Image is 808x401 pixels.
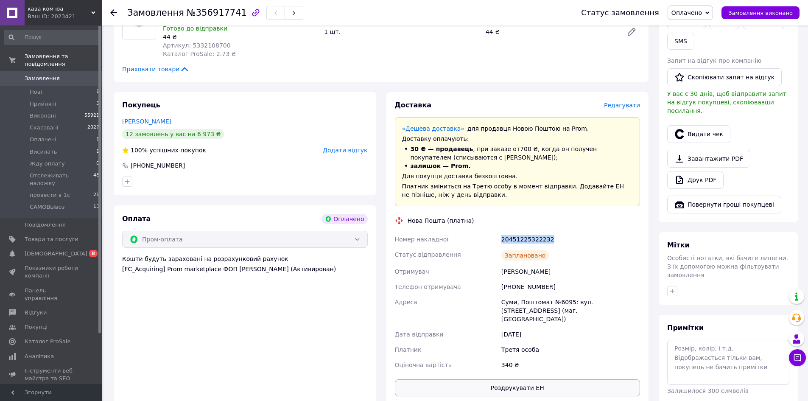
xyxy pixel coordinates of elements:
span: Адреса [395,299,417,306]
button: Чат з покупцем [789,349,806,366]
span: 2027 [87,124,99,132]
span: 1 [96,148,99,156]
span: Оплата [122,215,151,223]
div: 12 замовлень у вас на 6 973 ₴ [122,129,224,139]
div: Повернутися назад [110,8,117,17]
span: 8 [89,250,98,257]
a: «Дешева доставка» [402,125,464,132]
span: 5 [96,100,99,108]
span: Панель управління [25,287,78,302]
span: Платник [395,346,422,353]
span: Примітки [667,324,704,332]
span: 1 [96,88,99,96]
span: У вас є 30 днів, щоб відправити запит на відгук покупцеві, скопіювавши посилання. [667,90,786,114]
span: Замовлення [25,75,60,82]
div: Нова Пошта (платна) [405,216,476,225]
a: Завантажити PDF [667,150,750,168]
button: Замовлення виконано [721,6,800,19]
span: Приховати товари [122,65,190,73]
span: 100% [131,147,148,154]
div: для продавця Новою Поштою на Prom. [402,124,633,133]
span: САМОВЫвоз [30,203,64,211]
span: Замовлення та повідомлення [25,53,102,68]
div: 20451225322232 [500,232,642,247]
span: Отримувач [395,268,429,275]
div: Ваш ID: 2023421 [28,13,102,20]
div: [DATE] [500,327,642,342]
div: Кошти будуть зараховані на розрахунковий рахунок [122,255,368,273]
span: Інструменти веб-майстра та SEO [25,367,78,382]
a: Редагувати [623,23,640,40]
span: Оціночна вартість [395,362,452,368]
div: Доставку оплачують: [402,135,633,143]
button: SMS [667,33,694,50]
li: , при заказе от 700 ₴ , когда он получен покупателем (списываются с [PERSON_NAME]); [402,145,633,162]
span: Замовлення виконано [728,10,793,16]
div: [PHONE_NUMBER] [500,279,642,294]
span: Жду оплату [30,160,65,168]
span: 1 [96,136,99,143]
span: Скасовані [30,124,59,132]
div: Оплачено [322,214,367,224]
span: Дата відправки [395,331,444,338]
span: Покупець [122,101,160,109]
span: Повідомлення [25,221,66,229]
button: Скопіювати запит на відгук [667,68,782,86]
span: Висилать [30,148,57,156]
span: Телефон отримувача [395,283,461,290]
span: Каталог ProSale [25,338,70,345]
div: 340 ₴ [500,357,642,373]
span: Товари та послуги [25,236,78,243]
span: Прийняті [30,100,56,108]
div: 44 ₴ [163,33,317,41]
span: Оплачені [30,136,56,143]
span: 21 [93,191,99,199]
button: Видати чек [667,125,730,143]
span: Покупці [25,323,48,331]
span: Залишилося 300 символів [667,387,749,394]
span: Відгуки [25,309,47,317]
span: 0 [96,160,99,168]
span: Артикул: 5332108700 [163,42,231,49]
a: Друк PDF [667,171,724,189]
span: кава ком юа [28,5,91,13]
div: [FC_Acquiring] Prom marketplace ФОП [PERSON_NAME] (Активирован) [122,265,368,273]
div: [PERSON_NAME] [500,264,642,279]
span: 13 [93,203,99,211]
span: Номер накладної [395,236,449,243]
div: Платник зміниться на Третю особу в момент відправки. Додавайте ЕН не пізніше, ніж у день відправки. [402,182,633,199]
div: 1 шт. [321,26,482,38]
span: 48 [93,172,99,187]
span: 55921 [84,112,99,120]
div: [PHONE_NUMBER] [130,161,186,170]
span: Доставка [395,101,432,109]
span: Нові [30,88,42,96]
span: №356917741 [187,8,247,18]
div: Третя особа [500,342,642,357]
span: Додати відгук [323,147,367,154]
span: Показники роботи компанії [25,264,78,280]
span: Редагувати [604,102,640,109]
span: Статус відправлення [395,251,461,258]
span: Виконані [30,112,56,120]
button: Роздрукувати ЕН [395,379,640,396]
div: Заплановано [501,250,549,261]
span: Каталог ProSale: 2.73 ₴ [163,50,236,57]
span: Запит на відгук про компанію [667,57,761,64]
span: Аналітика [25,353,54,360]
button: Повернути гроші покупцеві [667,196,781,213]
div: успішних покупок [122,146,206,154]
span: Отслеживать наложку [30,172,93,187]
span: залишок — Prom. [411,163,471,169]
span: Замовлення [127,8,184,18]
span: Готово до відправки [163,25,227,32]
a: [PERSON_NAME] [122,118,171,125]
span: Оплачено [671,9,702,16]
span: [DEMOGRAPHIC_DATA] [25,250,87,258]
input: Пошук [4,30,100,45]
div: Суми, Поштомат №6095: вул. [STREET_ADDRESS] (маг. [GEOGRAPHIC_DATA]) [500,294,642,327]
div: Для покупця доставка безкоштовна. [402,172,633,180]
span: Мітки [667,241,690,249]
div: 44 ₴ [482,26,620,38]
span: 30 ₴ — продавець [411,146,473,152]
